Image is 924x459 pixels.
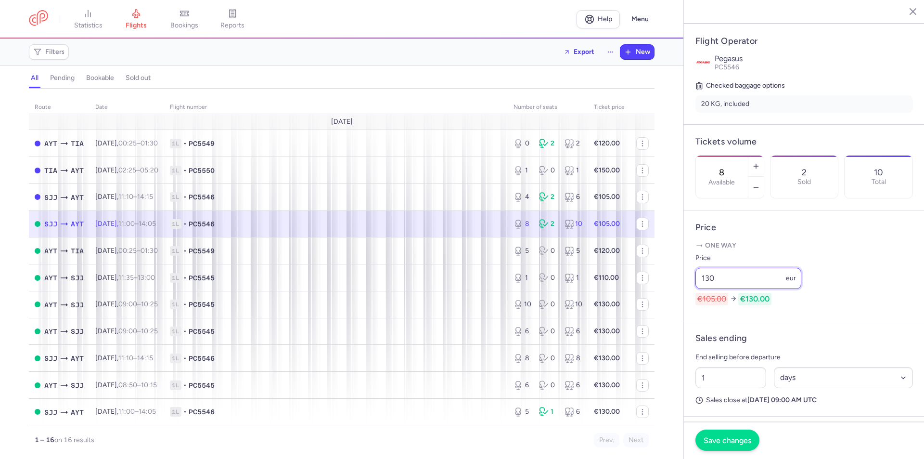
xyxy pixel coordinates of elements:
[220,21,244,30] span: reports
[786,274,796,282] span: eur
[141,247,158,255] time: 01:30
[71,353,84,364] span: AYT
[189,327,215,336] span: PC5545
[708,179,735,186] label: Available
[137,354,153,362] time: 14:15
[170,139,181,148] span: 1L
[626,10,654,28] button: Menu
[183,273,187,283] span: •
[71,273,84,283] span: SJJ
[704,436,751,445] span: Save changes
[118,274,155,282] span: –
[118,247,158,255] span: –
[95,381,157,389] span: [DATE],
[565,380,582,390] div: 6
[557,44,601,60] button: Export
[95,274,155,282] span: [DATE],
[118,327,137,335] time: 09:00
[71,219,84,229] span: AYT
[86,74,114,82] h4: bookable
[513,407,531,417] div: 5
[95,139,158,147] span: [DATE],
[565,219,582,229] div: 10
[695,54,711,70] img: Pegasus logo
[71,380,84,391] span: SJJ
[620,45,654,59] button: New
[140,166,158,174] time: 05:20
[118,327,158,335] span: –
[695,222,913,233] h4: Price
[513,246,531,256] div: 5
[565,166,582,175] div: 1
[539,300,557,309] div: 0
[139,407,156,416] time: 14:05
[95,220,156,228] span: [DATE],
[183,246,187,256] span: •
[64,9,112,30] a: statistics
[138,274,155,282] time: 13:00
[695,36,913,47] h4: Flight Operator
[872,178,886,186] p: Total
[118,407,135,416] time: 11:00
[695,136,913,147] h4: Tickets volume
[189,219,215,229] span: PC5546
[189,166,215,175] span: PC5550
[189,246,215,256] span: PC5549
[95,300,158,308] span: [DATE],
[71,326,84,337] span: SJJ
[71,246,84,256] span: TIA
[44,407,57,418] span: SJJ
[594,220,620,228] strong: €105.00
[183,327,187,336] span: •
[95,193,153,201] span: [DATE],
[189,192,215,202] span: PC5546
[118,220,156,228] span: –
[539,380,557,390] div: 0
[695,352,913,363] p: End selling before departure
[29,100,90,115] th: route
[126,74,151,82] h4: sold out
[44,273,57,283] span: AYT
[695,241,913,250] p: One way
[539,166,557,175] div: 0
[189,407,215,417] span: PC5546
[90,100,164,115] th: date
[594,433,619,447] button: Prev.
[141,327,158,335] time: 10:25
[44,326,57,337] span: AYT
[164,100,508,115] th: Flight number
[44,246,57,256] span: AYT
[118,354,133,362] time: 11:10
[565,273,582,283] div: 1
[71,138,84,149] span: TIA
[513,273,531,283] div: 1
[574,48,594,55] span: Export
[170,246,181,256] span: 1L
[183,192,187,202] span: •
[539,246,557,256] div: 0
[594,327,620,335] strong: €130.00
[539,219,557,229] div: 2
[565,192,582,202] div: 6
[513,380,531,390] div: 6
[183,407,187,417] span: •
[695,252,801,264] label: Price
[695,268,801,289] input: ---
[594,247,620,255] strong: €120.00
[513,192,531,202] div: 4
[695,367,766,388] input: ##
[141,381,157,389] time: 10:15
[183,166,187,175] span: •
[594,381,620,389] strong: €130.00
[118,247,137,255] time: 00:25
[118,139,137,147] time: 00:25
[594,407,620,416] strong: €130.00
[95,407,156,416] span: [DATE],
[577,10,620,28] a: Help
[31,74,38,82] h4: all
[508,100,588,115] th: number of seats
[95,247,158,255] span: [DATE],
[513,219,531,229] div: 8
[44,353,57,364] span: SJJ
[513,166,531,175] div: 1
